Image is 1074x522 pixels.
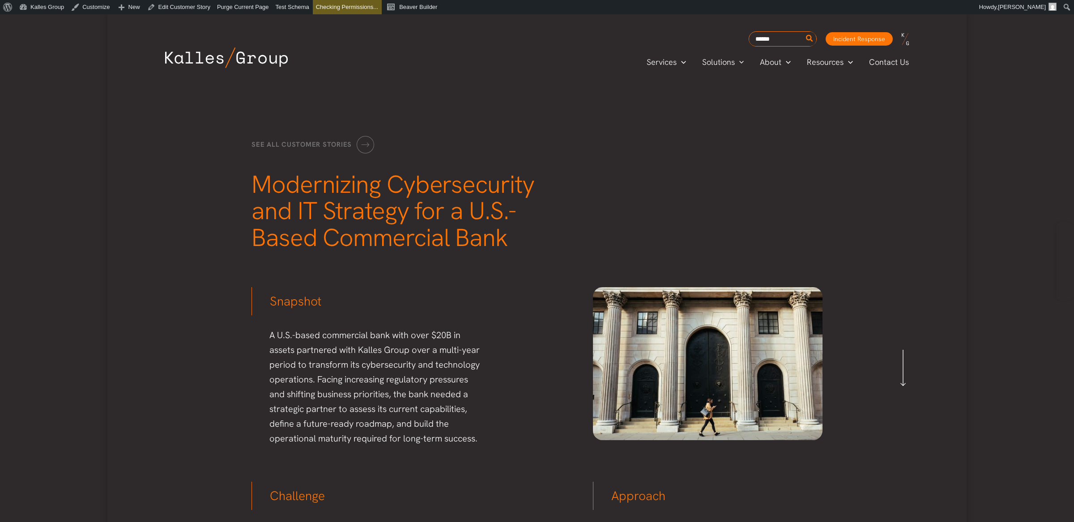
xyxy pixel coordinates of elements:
[869,55,909,69] span: Contact Us
[760,55,781,69] span: About
[735,55,744,69] span: Menu Toggle
[639,55,694,69] a: ServicesMenu Toggle
[844,55,853,69] span: Menu Toggle
[593,287,823,440] img: Modern cybersecurity and digital strategy in financial institutions
[807,55,844,69] span: Resources
[269,328,481,446] p: A U.S.-based commercial bank with over $20B in assets partnered with Kalles Group over a multi-ye...
[752,55,799,69] a: AboutMenu Toggle
[861,55,918,69] a: Contact Us
[826,32,893,46] a: Incident Response
[677,55,686,69] span: Menu Toggle
[593,482,823,505] h3: Approach
[251,287,481,310] h3: Snapshot
[799,55,861,69] a: ResourcesMenu Toggle
[694,55,752,69] a: SolutionsMenu Toggle
[251,136,374,153] a: See all customer stories
[251,168,534,254] span: Modernizing Cybersecurity and IT Strategy for a U.S.-Based Commercial Bank
[998,4,1046,10] span: [PERSON_NAME]
[804,32,815,46] button: Search
[781,55,791,69] span: Menu Toggle
[639,55,918,69] nav: Primary Site Navigation
[165,47,288,68] img: Kalles Group
[251,482,481,505] h3: Challenge
[702,55,735,69] span: Solutions
[647,55,677,69] span: Services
